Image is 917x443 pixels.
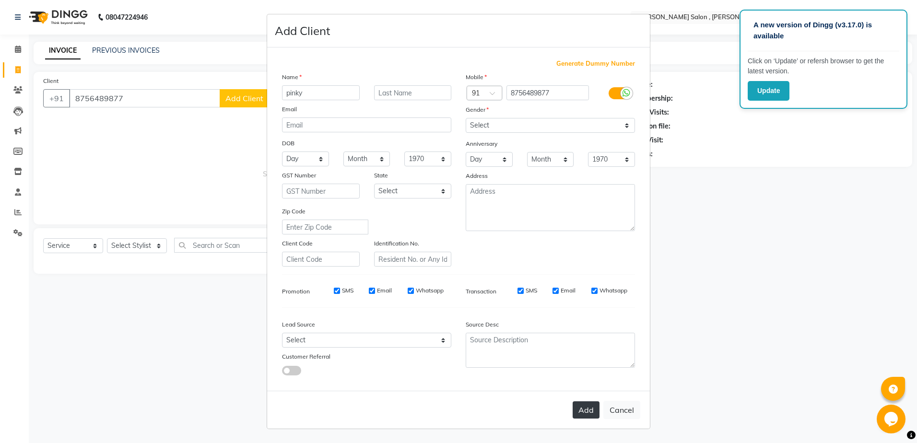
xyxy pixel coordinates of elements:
[282,117,451,132] input: Email
[877,405,907,433] iframe: chat widget
[506,85,589,100] input: Mobile
[282,207,306,216] label: Zip Code
[377,286,392,295] label: Email
[282,105,297,114] label: Email
[342,286,353,295] label: SMS
[282,184,360,198] input: GST Number
[561,286,576,295] label: Email
[466,73,487,82] label: Mobile
[748,81,789,101] button: Update
[282,220,368,234] input: Enter Zip Code
[282,252,360,267] input: Client Code
[282,287,310,296] label: Promotion
[282,320,315,329] label: Lead Source
[282,352,330,361] label: Customer Referral
[466,287,496,296] label: Transaction
[466,172,488,180] label: Address
[573,401,600,419] button: Add
[374,171,388,180] label: State
[600,286,627,295] label: Whatsapp
[753,20,893,41] p: A new version of Dingg (v3.17.0) is available
[748,56,899,76] p: Click on ‘Update’ or refersh browser to get the latest version.
[282,171,316,180] label: GST Number
[603,401,640,419] button: Cancel
[416,286,444,295] label: Whatsapp
[374,85,452,100] input: Last Name
[282,239,313,248] label: Client Code
[466,320,499,329] label: Source Desc
[374,252,452,267] input: Resident No. or Any Id
[556,59,635,69] span: Generate Dummy Number
[466,105,489,114] label: Gender
[466,140,497,148] label: Anniversary
[282,73,302,82] label: Name
[526,286,537,295] label: SMS
[374,239,419,248] label: Identification No.
[282,85,360,100] input: First Name
[282,139,294,148] label: DOB
[275,22,330,39] h4: Add Client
